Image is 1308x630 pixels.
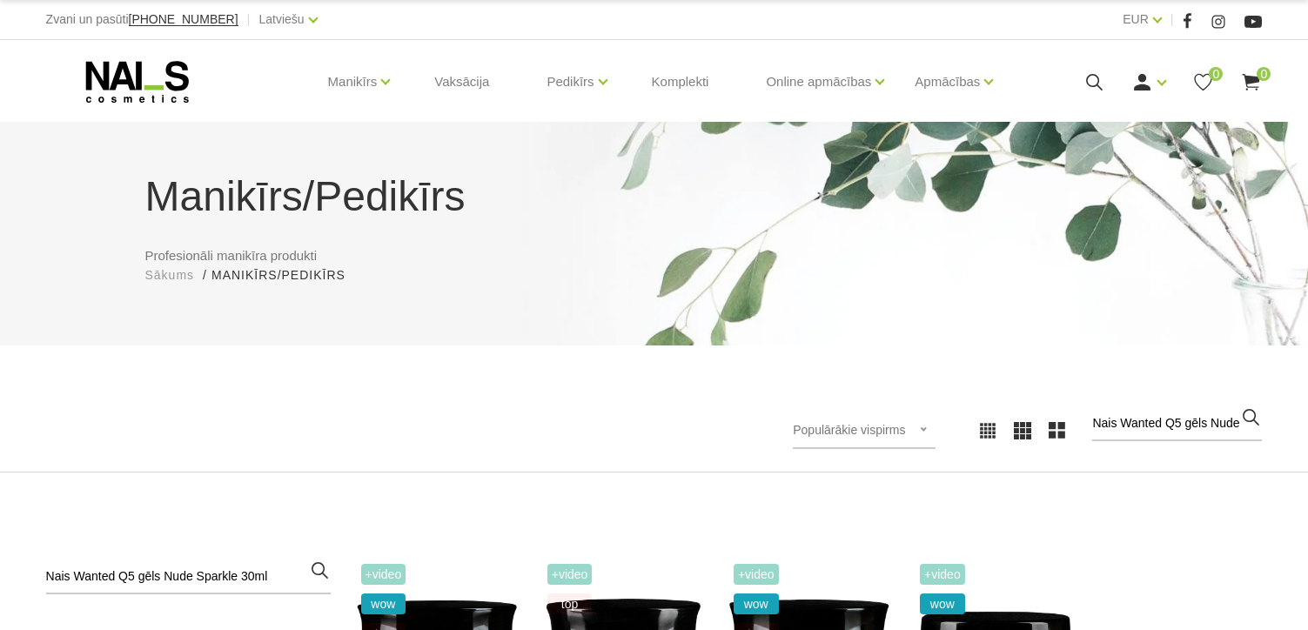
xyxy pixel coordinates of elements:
[129,13,238,26] a: [PHONE_NUMBER]
[1123,9,1149,30] a: EUR
[258,9,304,30] a: Latviešu
[1257,67,1271,81] span: 0
[1170,9,1174,30] span: |
[1209,67,1223,81] span: 0
[420,40,503,124] a: Vaksācija
[1192,71,1214,93] a: 0
[247,9,251,30] span: |
[145,165,1164,228] h1: Manikīrs/Pedikīrs
[145,268,195,282] span: Sākums
[793,423,905,437] span: Populārākie vispirms
[145,266,195,285] a: Sākums
[638,40,723,124] a: Komplekti
[46,560,331,594] input: Meklēt produktus ...
[920,593,965,614] span: wow
[129,12,238,26] span: [PHONE_NUMBER]
[547,593,593,614] span: top
[46,9,238,30] div: Zvani un pasūti
[361,564,406,585] span: +Video
[132,165,1177,285] div: Profesionāli manikīra produkti
[734,564,779,585] span: +Video
[211,266,363,285] li: Manikīrs/Pedikīrs
[915,47,980,117] a: Apmācības
[1092,406,1262,441] input: Meklēt produktus ...
[734,593,779,614] span: wow
[328,47,378,117] a: Manikīrs
[547,47,594,117] a: Pedikīrs
[920,564,965,585] span: +Video
[766,47,871,117] a: Online apmācības
[547,564,593,585] span: +Video
[361,593,406,614] span: wow
[1240,71,1262,93] a: 0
